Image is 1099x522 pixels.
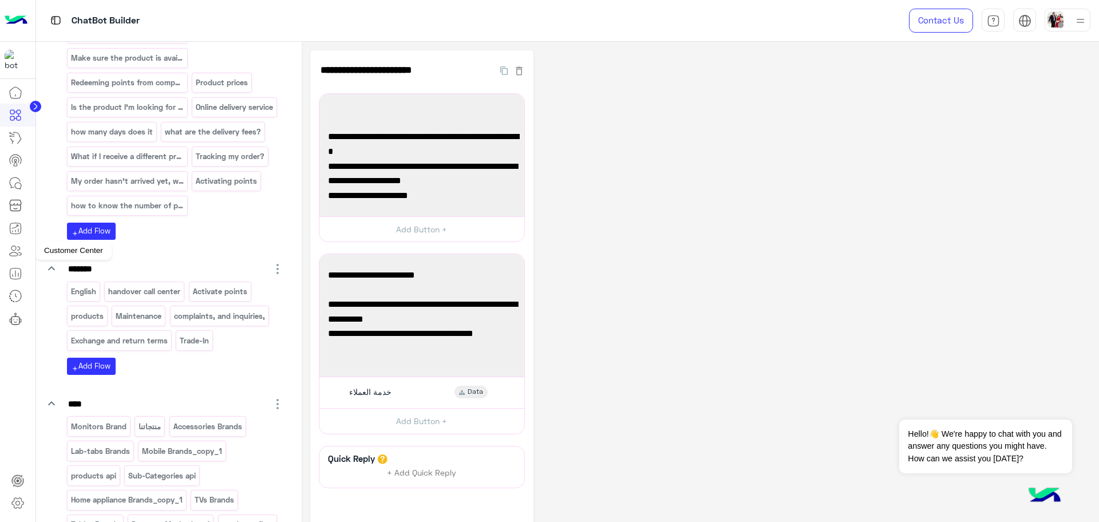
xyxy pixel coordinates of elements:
span: - 12\18/ 24 شهر بسعر قبل الخصم [328,253,516,268]
i: keyboard_arrow_down [45,262,58,275]
p: ChatBot Builder [72,13,140,29]
p: Lab-tabs Brands [70,445,131,458]
p: Monitors Brand [70,420,127,433]
span: ✅بنك الاهلي القطري (QNB) [328,283,516,298]
img: tab [49,13,63,27]
span: خدمة العملاء [349,387,392,397]
img: hulul-logo.png [1025,476,1065,516]
p: Maintenance [115,310,163,323]
p: what are the delivery fees? [164,125,262,139]
span: Data [468,387,483,397]
button: addAdd Flow [67,358,116,374]
p: Sub-Categories api [128,469,197,483]
img: Logo [5,9,27,33]
i: add [72,230,78,237]
img: profile [1073,14,1088,28]
img: userImage [1047,11,1064,27]
a: Contact Us [909,9,973,33]
p: Accessories Brands [172,420,243,433]
span: + Add Quick Reply [387,468,456,477]
button: Add Button + [319,408,524,434]
button: addAdd Flow [67,223,116,239]
p: products [70,310,104,323]
img: 1403182699927242 [5,50,25,70]
span: Hello!👋 We're happy to chat with you and answer any questions you might have. How can we assist y... [899,420,1072,473]
p: how many days does it [70,125,153,139]
span: - ⁠أو حتى ٢٤ شهر بدون مصاريف وخصم ٥٠٪؜ على الفوائد + ٨٪؜ خصم على كل المنتجات [328,144,516,173]
button: Add Button + [319,216,524,242]
a: tab [982,9,1005,33]
p: Online delivery service [195,101,274,114]
img: tab [1018,14,1031,27]
span: ✅forsa:- ⁠حتى ١٢ شهر بسعر الكاش بدون فوائد و ١١٪؜ مصاريف [328,115,516,144]
p: Is the product I'm looking for in stock and availa [70,101,184,114]
p: What if I receive a different product from what I [70,150,184,163]
button: + Add Quick Reply [379,464,465,481]
span: - .قسط 6 شهور بسعر الكاش تريبل زيرو، بدون فوائد أو مصاريف أو مقدم [328,312,516,341]
p: Product prices [195,76,249,89]
p: Redeeming points from companies or banks. [70,76,184,89]
div: Data [454,386,488,398]
h6: Quick Reply [325,453,378,464]
p: English [70,285,97,298]
p: TVs Brands [194,493,235,507]
img: tab [987,14,1000,27]
i: keyboard_arrow_down [45,397,58,410]
p: Tracking my order? [195,150,266,163]
p: complaints, and inquiries, [173,310,266,323]
p: Trade-In [179,334,210,347]
p: My order hasn't arrived yet, why? [70,175,184,188]
p: handover call center [108,285,181,298]
p: منتجاتنا [138,420,162,433]
i: add [72,365,78,372]
button: Duplicate Flow [495,64,513,77]
p: Activate points [192,285,248,298]
p: Home appliance Brands_copy_1 [70,493,183,507]
p: Make sure the product is available before heading [70,52,184,65]
p: Mobile Brands_copy_1 [141,445,223,458]
p: how to know the number of points [70,199,184,212]
div: Customer Center [35,242,112,260]
span: أو قسط حتى 12 شهر بالسعر العادي تريبل زيرو [328,341,516,356]
p: Exchange and return terms [70,334,168,347]
span: - ⁠من ١٧ حتى ٣٠ سبتمبر [328,173,516,188]
button: Delete Flow [513,64,525,77]
p: products api [70,469,117,483]
p: Activating points [195,175,258,188]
